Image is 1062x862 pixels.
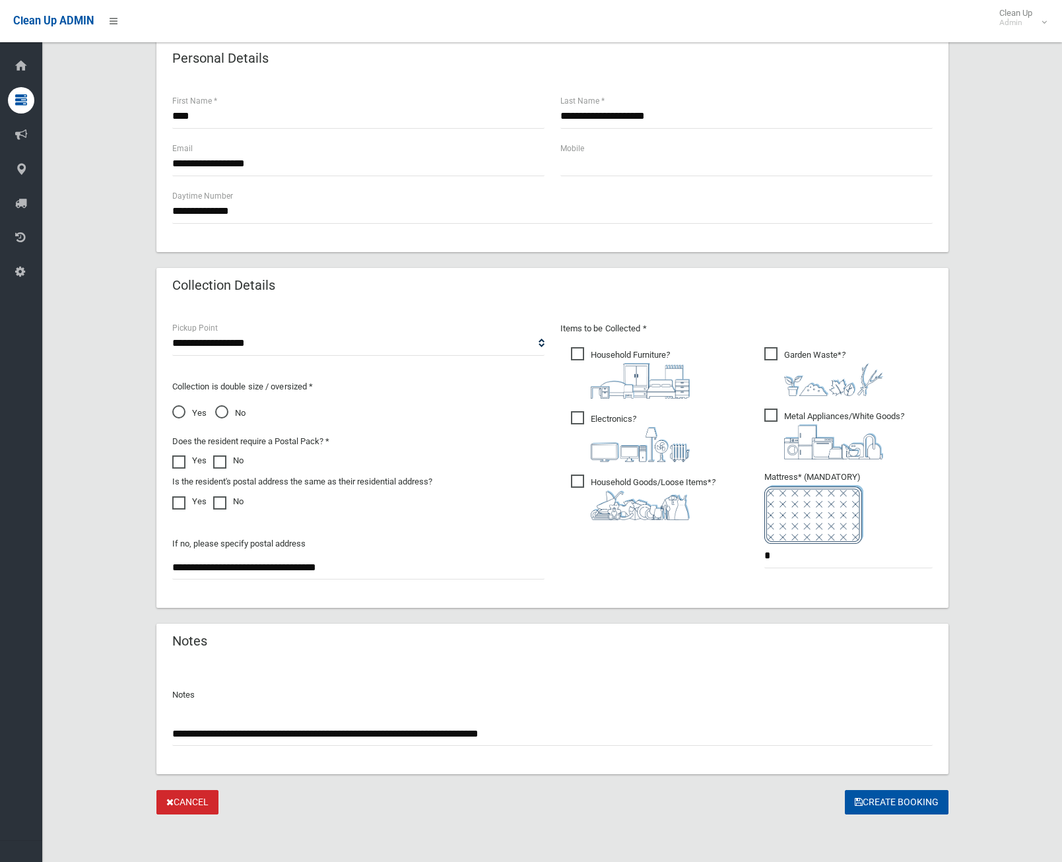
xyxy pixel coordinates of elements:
header: Notes [156,628,223,654]
span: Garden Waste* [764,347,883,396]
label: No [213,494,244,510]
i: ? [591,477,715,520]
span: Electronics [571,411,690,462]
span: Metal Appliances/White Goods [764,409,904,459]
button: Create Booking [845,790,948,814]
i: ? [784,350,883,396]
label: If no, please specify postal address [172,536,306,552]
p: Notes [172,687,933,703]
span: Clean Up [993,8,1045,28]
span: No [215,405,246,421]
span: Yes [172,405,207,421]
img: aa9efdbe659d29b613fca23ba79d85cb.png [591,363,690,399]
label: No [213,453,244,469]
img: b13cc3517677393f34c0a387616ef184.png [591,490,690,520]
img: e7408bece873d2c1783593a074e5cb2f.png [764,485,863,544]
label: Yes [172,494,207,510]
header: Personal Details [156,46,284,71]
span: Mattress* (MANDATORY) [764,472,933,544]
label: Does the resident require a Postal Pack? * [172,434,329,449]
i: ? [784,411,904,459]
img: 36c1b0289cb1767239cdd3de9e694f19.png [784,424,883,459]
p: Collection is double size / oversized * [172,379,545,395]
a: Cancel [156,790,218,814]
i: ? [591,414,690,462]
label: Yes [172,453,207,469]
p: Items to be Collected * [560,321,933,337]
header: Collection Details [156,273,291,298]
label: Is the resident's postal address the same as their residential address? [172,474,432,490]
img: 394712a680b73dbc3d2a6a3a7ffe5a07.png [591,427,690,462]
img: 4fd8a5c772b2c999c83690221e5242e0.png [784,363,883,396]
small: Admin [999,18,1032,28]
i: ? [591,350,690,399]
span: Household Furniture [571,347,690,399]
span: Household Goods/Loose Items* [571,475,715,520]
span: Clean Up ADMIN [13,15,94,27]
